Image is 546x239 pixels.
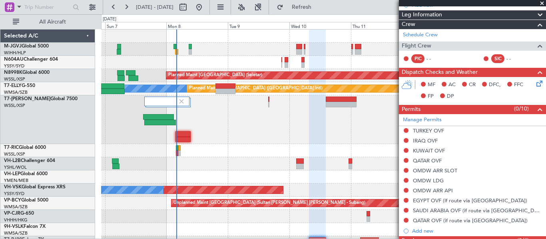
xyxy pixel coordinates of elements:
a: VHHH/HKG [4,217,28,223]
div: Unplanned Maint [GEOGRAPHIC_DATA] (Sultan [PERSON_NAME] [PERSON_NAME] - Subang) [173,197,365,209]
span: Leg Information [402,10,442,20]
div: SAUDI ARABIA OVF (if route via [GEOGRAPHIC_DATA]) [413,207,542,214]
span: AC [448,81,456,89]
div: Tue 9 [228,22,289,29]
span: (0/10) [514,105,529,113]
div: QATAR OVF [413,157,442,164]
a: YSSY/SYD [4,191,24,197]
span: VP-CJR [4,211,20,216]
div: OMDW ARR API [413,187,453,194]
div: Planned Maint [GEOGRAPHIC_DATA] (Seletar) [168,69,262,81]
a: WSSL/XSP [4,76,25,82]
div: SIC [491,54,504,63]
span: N604AU [4,57,24,62]
div: KUWAIT OVF [413,147,445,154]
a: YMEN/MEB [4,178,28,184]
span: Flight Crew [402,41,431,51]
div: Planned Maint [GEOGRAPHIC_DATA] ([GEOGRAPHIC_DATA] Intl) [189,83,323,95]
span: DFC, [489,81,501,89]
div: Thu 11 [351,22,412,29]
a: 9H-VSLKFalcon 7X [4,224,46,229]
span: FP [428,93,434,101]
span: Permits [402,105,420,114]
div: OMDW LDG [413,177,444,184]
a: N8998KGlobal 6000 [4,70,50,75]
div: [DATE] [103,16,116,23]
span: All Aircraft [21,19,84,25]
a: WMSA/SZB [4,230,28,236]
a: VP-BCYGlobal 5000 [4,198,48,203]
span: [DATE] - [DATE] [136,4,173,11]
span: T7-[PERSON_NAME] [4,97,50,101]
a: WMSA/SZB [4,204,28,210]
span: MF [428,81,435,89]
span: T7-ELLY [4,83,22,88]
a: VH-L2BChallenger 604 [4,158,55,163]
a: YSSY/SYD [4,63,24,69]
span: CR [469,81,476,89]
a: T7-RICGlobal 6000 [4,145,46,150]
a: YSHL/WOL [4,164,27,170]
span: DP [447,93,454,101]
a: VP-CJRG-650 [4,211,34,216]
a: WMSA/SZB [4,89,28,95]
span: Crew [402,20,415,29]
img: gray-close.svg [178,98,185,105]
div: EGYPT OVF (if route via [GEOGRAPHIC_DATA]) [413,197,527,204]
span: VH-VSK [4,185,22,190]
span: 9H-VSLK [4,224,24,229]
a: T7-ELLYG-550 [4,83,35,88]
span: M-JGVJ [4,44,22,49]
a: T7-[PERSON_NAME]Global 7500 [4,97,78,101]
a: N604AUChallenger 604 [4,57,58,62]
span: VP-BCY [4,198,21,203]
span: VH-L2B [4,158,21,163]
span: Dispatch Checks and Weather [402,68,478,77]
div: Sun 7 [105,22,167,29]
a: VH-LEPGlobal 6000 [4,172,48,176]
input: Trip Number [24,1,70,13]
div: - - [506,55,524,62]
button: Refresh [273,1,321,14]
a: Schedule Crew [403,31,438,39]
a: Manage Permits [403,116,442,124]
a: WSSL/XSP [4,151,25,157]
span: Refresh [285,4,319,10]
a: WIHH/HLP [4,50,26,56]
a: M-JGVJGlobal 5000 [4,44,49,49]
a: VH-VSKGlobal Express XRS [4,185,66,190]
button: All Aircraft [9,16,87,28]
span: VH-LEP [4,172,20,176]
div: Wed 10 [289,22,351,29]
div: PIC [411,54,424,63]
div: OMDW ARR SLOT [413,167,457,174]
div: TURKEY OVF [413,127,444,134]
div: Mon 8 [166,22,228,29]
span: FFC [514,81,523,89]
a: WSSL/XSP [4,103,25,109]
span: T7-RIC [4,145,19,150]
span: N8998K [4,70,22,75]
div: IRAQ OVF [413,137,438,144]
div: - - [426,55,444,62]
div: Add new [412,227,542,234]
div: QATAR OVF (if route via [GEOGRAPHIC_DATA]) [413,217,528,224]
